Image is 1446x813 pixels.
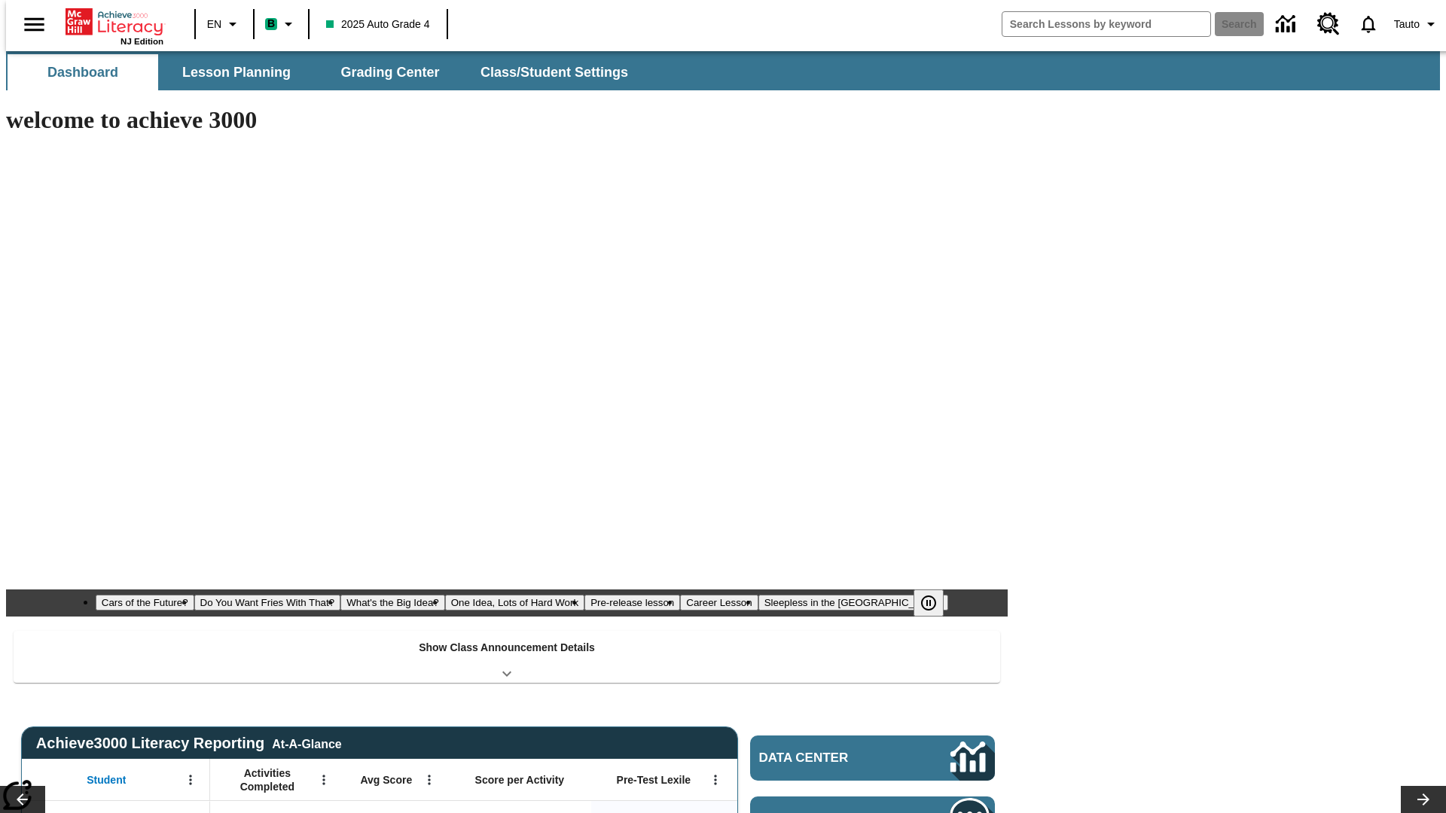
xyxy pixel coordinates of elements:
[914,589,959,617] div: Pause
[8,54,158,90] button: Dashboard
[6,106,1008,134] h1: welcome to achieve 3000
[704,769,727,791] button: Open Menu
[584,595,680,611] button: Slide 5 Pre-release lesson
[1394,17,1420,32] span: Tauto
[759,751,900,766] span: Data Center
[14,631,1000,683] div: Show Class Announcement Details
[326,17,430,32] span: 2025 Auto Grade 4
[36,735,342,752] span: Achieve3000 Literacy Reporting
[360,773,412,787] span: Avg Score
[1349,5,1388,44] a: Notifications
[120,37,163,46] span: NJ Edition
[1002,12,1210,36] input: search field
[1388,11,1446,38] button: Profile/Settings
[267,14,275,33] span: B
[66,5,163,46] div: Home
[480,64,628,81] span: Class/Student Settings
[96,595,194,611] button: Slide 1 Cars of the Future?
[207,17,221,32] span: EN
[468,54,640,90] button: Class/Student Settings
[1401,786,1446,813] button: Lesson carousel, Next
[12,2,56,47] button: Open side menu
[340,64,439,81] span: Grading Center
[6,51,1440,90] div: SubNavbar
[680,595,758,611] button: Slide 6 Career Lesson
[445,595,584,611] button: Slide 4 One Idea, Lots of Hard Work
[259,11,304,38] button: Boost Class color is mint green. Change class color
[914,589,944,617] button: Pause
[758,595,949,611] button: Slide 7 Sleepless in the Animal Kingdom
[182,64,291,81] span: Lesson Planning
[1308,4,1349,44] a: Resource Center, Will open in new tab
[617,773,691,787] span: Pre-Test Lexile
[272,735,341,751] div: At-A-Glance
[161,54,312,90] button: Lesson Planning
[419,640,595,656] p: Show Class Announcement Details
[200,11,249,38] button: Language: EN, Select a language
[1267,4,1308,45] a: Data Center
[218,766,317,793] span: Activities Completed
[315,54,465,90] button: Grading Center
[194,595,341,611] button: Slide 2 Do You Want Fries With That?
[87,773,126,787] span: Student
[47,64,118,81] span: Dashboard
[418,769,441,791] button: Open Menu
[179,769,202,791] button: Open Menu
[340,595,445,611] button: Slide 3 What's the Big Idea?
[750,735,995,781] a: Data Center
[66,7,163,37] a: Home
[6,54,642,90] div: SubNavbar
[313,769,335,791] button: Open Menu
[475,773,565,787] span: Score per Activity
